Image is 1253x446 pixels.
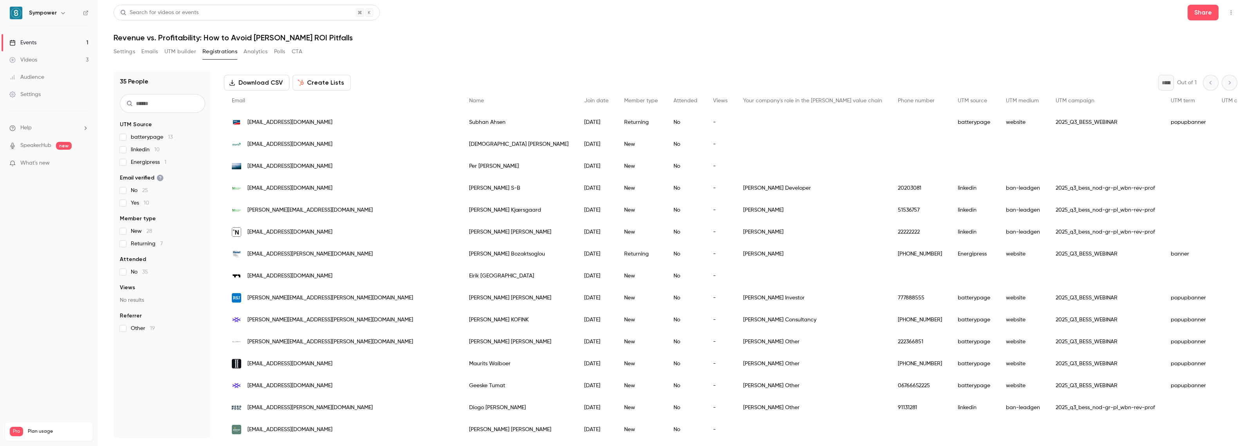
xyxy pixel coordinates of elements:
[9,39,36,47] div: Events
[247,426,332,434] span: [EMAIL_ADDRESS][DOMAIN_NAME]
[1163,331,1214,353] div: popupbanner
[666,353,705,375] div: No
[292,75,351,91] button: Create Lists
[469,98,484,103] span: Name
[616,397,666,419] div: New
[9,91,41,98] div: Settings
[247,206,373,214] span: [PERSON_NAME][EMAIL_ADDRESS][DOMAIN_NAME]
[616,353,666,375] div: New
[666,133,705,155] div: No
[950,177,998,199] div: linkedin
[28,428,88,435] span: Plan usage
[232,140,241,149] img: skarta.fi
[890,177,950,199] div: 20203081
[1163,287,1214,309] div: popupbanner
[576,243,616,265] div: [DATE]
[950,375,998,397] div: batterypage
[247,118,332,127] span: [EMAIL_ADDRESS][DOMAIN_NAME]
[461,419,576,441] div: [PERSON_NAME] [PERSON_NAME]
[232,425,241,434] img: greengoenergy.com
[998,177,1048,199] div: ban-leadgen
[164,45,196,58] button: UTM builder
[1006,98,1039,103] span: UTM medium
[705,419,735,441] div: -
[141,45,158,58] button: Emails
[1048,177,1163,199] div: 2025_q3_bess_nod-gr-pl_wbn-rev-prof
[10,7,22,19] img: Sympower
[461,353,576,375] div: Maurits Waiboer
[705,133,735,155] div: -
[131,133,173,141] span: batterypage
[232,403,241,412] img: nordpoolgroup.com
[666,265,705,287] div: No
[576,375,616,397] div: [DATE]
[576,309,616,331] div: [DATE]
[950,397,998,419] div: linkedin
[244,45,268,58] button: Analytics
[1048,111,1163,133] div: 2025_Q3_BESS_WEBINAR
[576,199,616,221] div: [DATE]
[232,293,241,303] img: rsjinvest.com
[461,397,576,419] div: Diogo [PERSON_NAME]
[576,221,616,243] div: [DATE]
[1163,309,1214,331] div: popupbanner
[247,250,373,258] span: [EMAIL_ADDRESS][PERSON_NAME][DOMAIN_NAME]
[673,98,697,103] span: Attended
[1048,243,1163,265] div: 2025_Q3_BESS_WEBINAR
[705,375,735,397] div: -
[142,188,148,193] span: 25
[576,353,616,375] div: [DATE]
[998,331,1048,353] div: website
[705,265,735,287] div: -
[890,221,950,243] div: 22222222
[576,177,616,199] div: [DATE]
[998,199,1048,221] div: ban-leadgen
[705,397,735,419] div: -
[616,419,666,441] div: New
[114,45,135,58] button: Settings
[20,141,51,150] a: SpeakerHub
[131,158,166,166] span: Energipress
[616,177,666,199] div: New
[120,174,164,182] span: Email verified
[120,256,146,263] span: Attended
[461,155,576,177] div: Per [PERSON_NAME]
[950,111,998,133] div: batterypage
[735,199,890,221] div: [PERSON_NAME]
[576,287,616,309] div: [DATE]
[1163,353,1214,375] div: popupbanner
[666,397,705,419] div: No
[461,375,576,397] div: Geeske Tumat
[735,221,890,243] div: [PERSON_NAME]
[247,272,332,280] span: [EMAIL_ADDRESS][DOMAIN_NAME]
[232,359,241,368] img: second-foundation.eu
[958,98,987,103] span: UTM source
[224,75,289,91] button: Download CSV
[616,221,666,243] div: New
[10,427,23,436] span: Pro
[998,221,1048,243] div: ban-leadgen
[9,73,44,81] div: Audience
[142,269,148,275] span: 35
[616,309,666,331] div: New
[950,221,998,243] div: linkedin
[666,375,705,397] div: No
[247,294,413,302] span: [PERSON_NAME][EMAIL_ADDRESS][PERSON_NAME][DOMAIN_NAME]
[232,205,241,215] img: battman.energy
[705,331,735,353] div: -
[666,111,705,133] div: No
[890,375,950,397] div: 06766652225
[666,155,705,177] div: No
[202,45,237,58] button: Registrations
[461,199,576,221] div: [PERSON_NAME] Kjærsgaard
[576,331,616,353] div: [DATE]
[890,287,950,309] div: 777888555
[114,33,1237,42] h1: Revenue vs. Profitability: How to Avoid [PERSON_NAME] ROI Pitfalls
[890,353,950,375] div: [PHONE_NUMBER]
[232,98,245,103] span: Email
[705,221,735,243] div: -
[461,111,576,133] div: Subhan Ahsen
[120,77,148,86] h1: 35 People
[705,353,735,375] div: -
[247,316,413,324] span: [PERSON_NAME][EMAIL_ADDRESS][PERSON_NAME][DOMAIN_NAME]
